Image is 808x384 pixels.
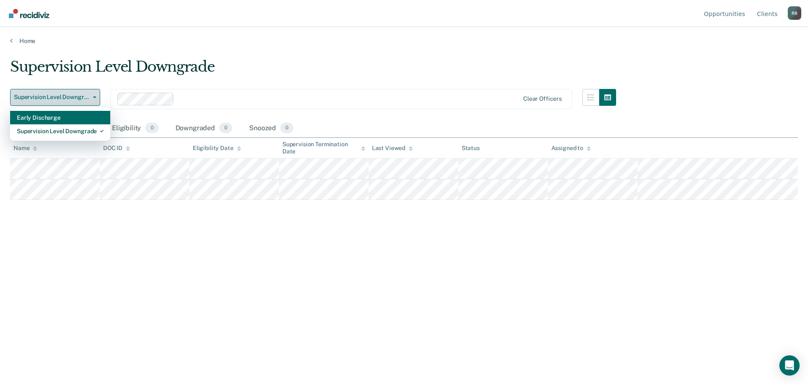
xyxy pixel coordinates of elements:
[219,123,232,134] span: 0
[280,123,293,134] span: 0
[788,6,801,20] div: R B
[193,145,241,152] div: Eligibility Date
[13,145,37,152] div: Name
[372,145,413,152] div: Last Viewed
[103,145,130,152] div: DOC ID
[523,95,562,102] div: Clear officers
[9,9,49,18] img: Recidiviz
[10,89,100,106] button: Supervision Level Downgrade
[17,124,104,138] div: Supervision Level Downgrade
[83,119,160,138] div: Pending Eligibility0
[14,94,90,101] span: Supervision Level Downgrade
[145,123,158,134] span: 0
[10,58,616,82] div: Supervision Level Downgrade
[10,37,798,45] a: Home
[282,141,365,155] div: Supervision Termination Date
[462,145,480,152] div: Status
[779,355,800,376] div: Open Intercom Messenger
[788,6,801,20] button: Profile dropdown button
[10,107,110,141] div: Dropdown Menu
[551,145,591,152] div: Assigned to
[247,119,295,138] div: Snoozed0
[17,111,104,124] div: Early Discharge
[174,119,234,138] div: Downgraded0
